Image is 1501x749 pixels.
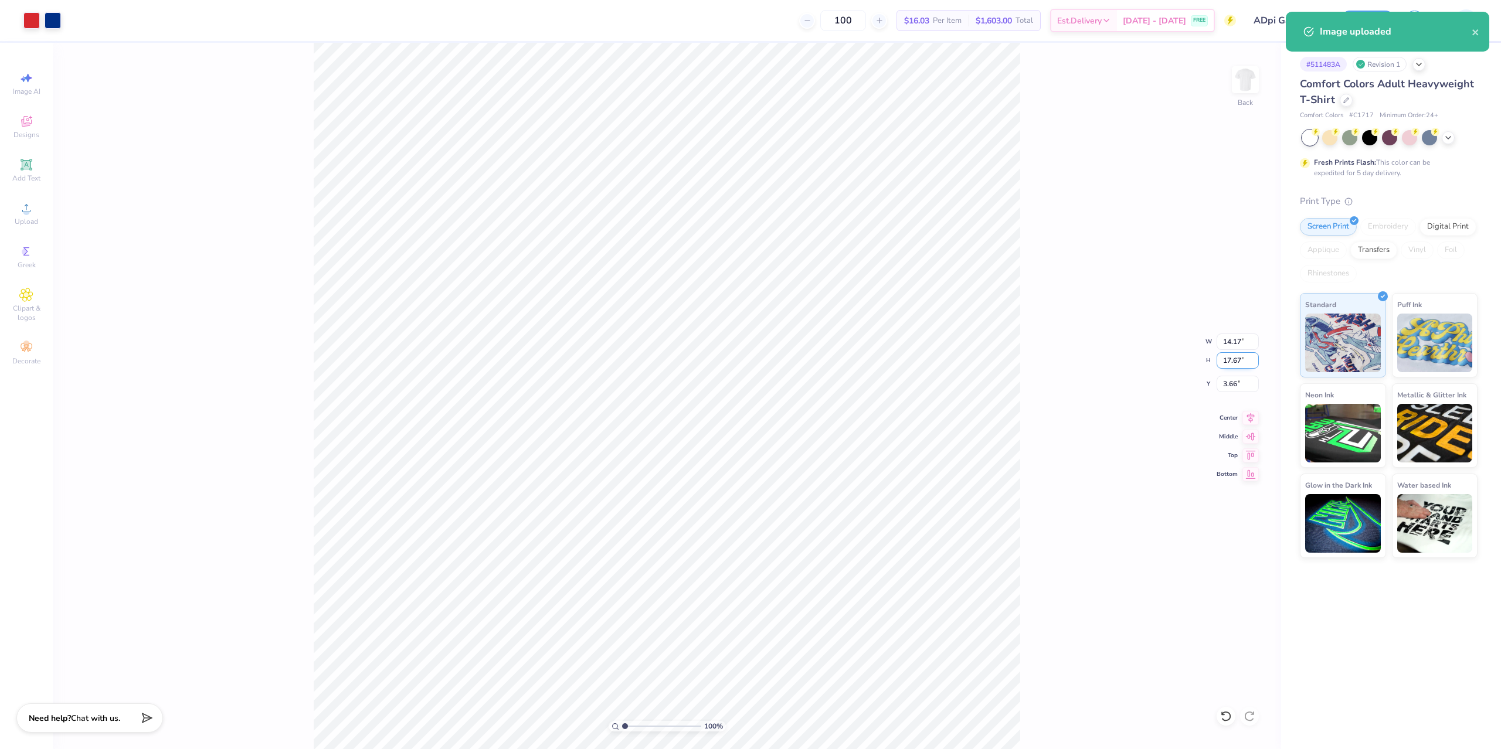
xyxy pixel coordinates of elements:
span: 100 % [704,721,723,731]
span: Comfort Colors [1300,111,1343,121]
img: Metallic & Glitter Ink [1397,404,1473,462]
span: Decorate [12,356,40,366]
span: Bottom [1217,470,1238,478]
span: [DATE] - [DATE] [1123,15,1186,27]
span: # C1717 [1349,111,1374,121]
span: Minimum Order: 24 + [1380,111,1438,121]
span: Total [1016,15,1033,27]
div: # 511483A [1300,57,1347,72]
img: Water based Ink [1397,494,1473,553]
img: Back [1234,68,1257,91]
img: Neon Ink [1305,404,1381,462]
span: Center [1217,414,1238,422]
span: Top [1217,451,1238,459]
input: – – [820,10,866,31]
div: Embroidery [1360,218,1416,236]
span: Est. Delivery [1057,15,1102,27]
span: $1,603.00 [976,15,1012,27]
div: Back [1238,97,1253,108]
div: Print Type [1300,195,1478,208]
span: Designs [13,130,39,139]
div: Foil [1437,241,1465,259]
span: FREE [1193,16,1205,25]
span: Image AI [13,87,40,96]
span: Clipart & logos [6,304,47,322]
span: Standard [1305,298,1336,311]
div: Screen Print [1300,218,1357,236]
span: Puff Ink [1397,298,1422,311]
button: close [1472,25,1480,39]
div: Digital Print [1420,218,1476,236]
span: Upload [15,217,38,226]
div: Revision 1 [1353,57,1407,72]
div: Transfers [1350,241,1397,259]
div: Image uploaded [1320,25,1472,39]
span: Comfort Colors Adult Heavyweight T-Shirt [1300,77,1474,107]
span: Metallic & Glitter Ink [1397,389,1466,401]
div: Vinyl [1401,241,1434,259]
strong: Fresh Prints Flash: [1314,158,1376,167]
span: $16.03 [904,15,929,27]
input: Untitled Design [1245,9,1331,32]
span: Per Item [933,15,962,27]
strong: Need help? [29,713,71,724]
span: Add Text [12,173,40,183]
span: Middle [1217,433,1238,441]
span: Chat with us. [71,713,120,724]
img: Glow in the Dark Ink [1305,494,1381,553]
img: Standard [1305,314,1381,372]
span: Water based Ink [1397,479,1451,491]
div: Rhinestones [1300,265,1357,282]
div: Applique [1300,241,1347,259]
span: Neon Ink [1305,389,1334,401]
span: Glow in the Dark Ink [1305,479,1372,491]
span: Greek [18,260,36,270]
img: Puff Ink [1397,314,1473,372]
div: This color can be expedited for 5 day delivery. [1314,157,1458,178]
